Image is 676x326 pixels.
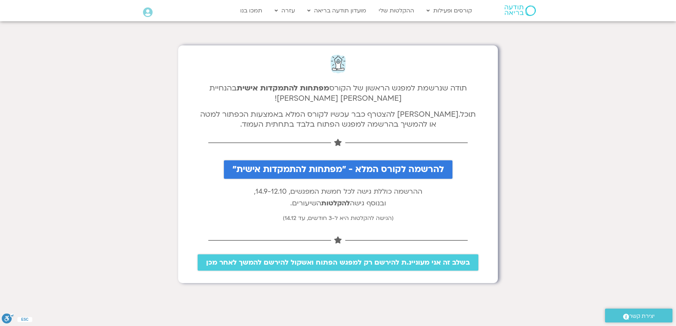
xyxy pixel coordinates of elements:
[237,83,329,93] strong: מפתחות להתמקדות אישית
[185,83,491,104] h4: תודה שנרשמת למפגש הראשון של הקורס בהנחיית [PERSON_NAME] [PERSON_NAME]!
[423,4,476,17] a: קורסים ופעילות
[629,311,655,321] span: יצירת קשר
[304,4,370,17] a: מועדון תודעה בריאה
[375,4,418,17] a: ההקלטות שלי
[237,4,266,17] a: תמכו בנו
[605,309,672,322] a: יצירת קשר
[185,186,491,209] p: ההרשמה כוללת גישה לכל חמשת המפגשים, 14.9-12.10, ובנוסף גישה השיעורים.
[185,110,491,130] h4: תוכל.[PERSON_NAME] להצטרף כבר עכשיו לקורס המלא באמצעות הכפתור למטה או להמשיך בהרשמה למפגש הפתוח ב...
[232,165,444,175] span: להרשמה לקורס המלא - "מפתחות להתמקדות אישית"
[271,4,298,17] a: עזרה
[198,254,478,271] a: בשלב זה אני מעוניינ.ת להירשם רק למפגש הפתוח ואשקול להירשם להמשך לאחר מכן
[206,259,470,266] span: בשלב זה אני מעוניינ.ת להירשם רק למפגש הפתוח ואשקול להירשם להמשך לאחר מכן
[224,160,452,179] a: להרשמה לקורס המלא - "מפתחות להתמקדות אישית"
[346,199,350,208] strong: ל
[321,199,346,208] b: הקלטות
[505,5,536,16] img: תודעה בריאה
[185,215,491,222] h6: (הגישה להקלטות היא ל-3 חודשים, עד 14.12)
